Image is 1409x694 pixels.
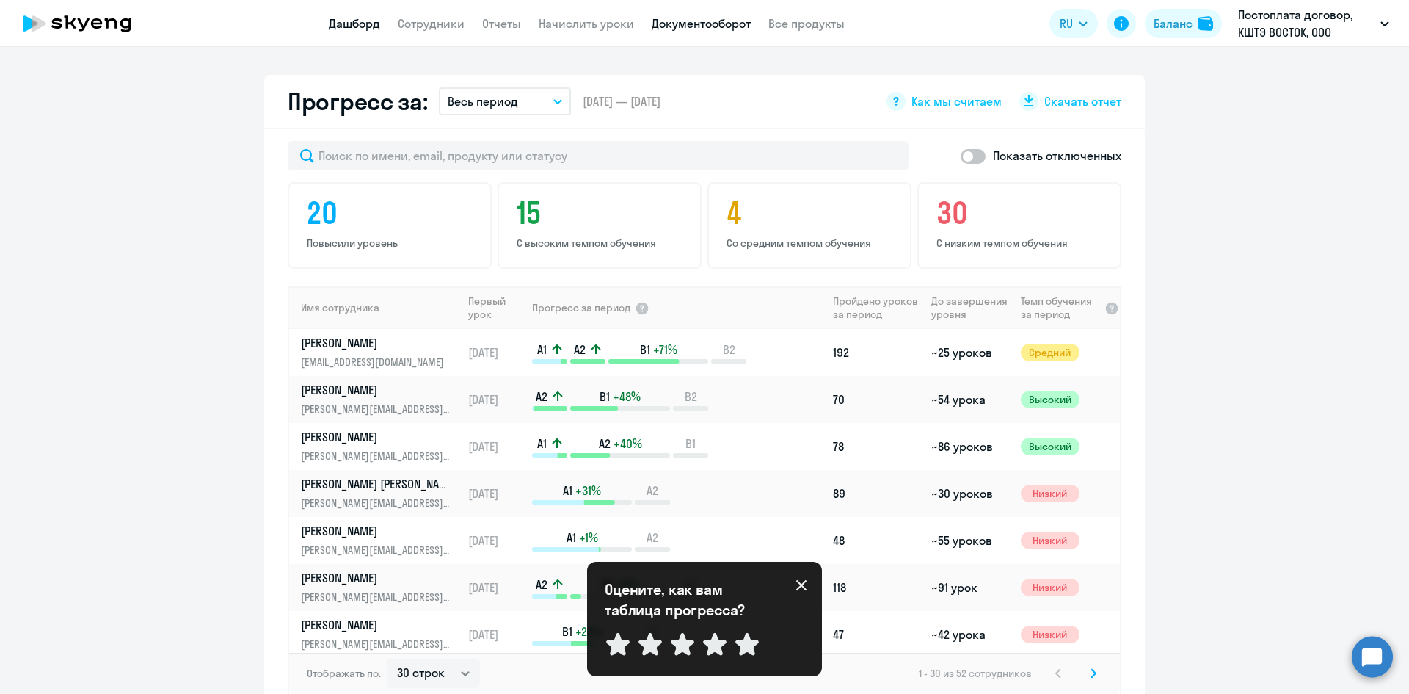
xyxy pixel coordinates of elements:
a: Дашборд [329,16,380,31]
p: С высоким темпом обучения [517,236,687,250]
div: Баланс [1154,15,1193,32]
span: Как мы считаем [911,93,1002,109]
th: До завершения уровня [925,286,1014,329]
p: [PERSON_NAME] [301,523,452,539]
span: Прогресс за период [532,301,630,314]
td: ~91 урок [925,564,1014,611]
h4: 4 [727,195,897,231]
td: 70 [827,376,925,423]
p: [PERSON_NAME][EMAIL_ADDRESS][DOMAIN_NAME] [301,636,452,652]
td: [DATE] [462,611,531,658]
th: Пройдено уроков за период [827,286,925,329]
span: B2 [685,388,697,405]
th: Имя сотрудника [289,286,462,329]
button: Балансbalance [1145,9,1222,38]
p: [PERSON_NAME] [301,335,452,351]
span: +71% [653,341,677,358]
button: RU [1049,9,1098,38]
h4: 20 [307,195,477,231]
span: B1 [640,341,650,358]
span: Высокий [1021,391,1079,408]
img: balance [1198,16,1213,31]
a: Отчеты [482,16,521,31]
span: Темп обучения за период [1021,294,1100,321]
td: [DATE] [462,329,531,376]
span: B1 [685,435,696,452]
td: ~30 уроков [925,470,1014,517]
p: Со средним темпом обучения [727,236,897,250]
span: +1% [579,529,598,546]
span: Низкий [1021,579,1079,596]
span: Отображать по: [307,667,381,680]
span: A2 [536,388,547,405]
span: Низкий [1021,532,1079,549]
span: A2 [599,435,611,452]
td: [DATE] [462,376,531,423]
a: [PERSON_NAME][PERSON_NAME][EMAIL_ADDRESS][DOMAIN_NAME] [301,382,462,417]
span: +48% [613,388,641,405]
span: Высокий [1021,438,1079,455]
span: +31% [575,482,601,499]
td: [DATE] [462,470,531,517]
span: A2 [536,576,547,593]
td: ~42 урока [925,611,1014,658]
span: A1 [567,529,576,546]
p: [PERSON_NAME] [PERSON_NAME] [301,476,452,492]
td: ~86 уроков [925,423,1014,470]
td: 48 [827,517,925,564]
span: A1 [563,482,572,499]
span: B1 [562,623,572,640]
a: [PERSON_NAME][PERSON_NAME][EMAIL_ADDRESS][DOMAIN_NAME] [301,523,462,558]
span: A2 [574,341,586,358]
td: ~55 уроков [925,517,1014,564]
p: Весь период [448,93,518,110]
p: Оцените, как вам таблица прогресса? [605,579,766,621]
p: [PERSON_NAME][EMAIL_ADDRESS][DOMAIN_NAME] [301,495,452,511]
span: Низкий [1021,485,1079,502]
p: Постоплата договор, КШТЭ ВОСТОК, ООО [1238,6,1375,41]
p: Показать отключенных [993,147,1121,165]
h4: 30 [936,195,1107,231]
p: С низким темпом обучения [936,236,1107,250]
a: [PERSON_NAME][PERSON_NAME][EMAIL_ADDRESS][DOMAIN_NAME] [301,570,462,605]
p: [PERSON_NAME] [301,382,452,398]
a: [PERSON_NAME][PERSON_NAME][EMAIL_ADDRESS][DOMAIN_NAME] [301,429,462,464]
td: ~54 урока [925,376,1014,423]
a: [PERSON_NAME][PERSON_NAME][EMAIL_ADDRESS][DOMAIN_NAME] [301,617,462,652]
span: A1 [537,435,547,452]
td: 47 [827,611,925,658]
button: Весь период [439,87,571,115]
span: +40% [614,435,642,452]
span: RU [1060,15,1073,32]
span: A2 [647,482,658,499]
td: [DATE] [462,423,531,470]
td: 78 [827,423,925,470]
span: Скачать отчет [1044,93,1121,109]
span: Низкий [1021,626,1079,643]
span: A2 [647,529,658,546]
span: [DATE] — [DATE] [583,93,660,109]
span: 1 - 30 из 52 сотрудников [919,667,1032,680]
p: [EMAIL_ADDRESS][DOMAIN_NAME] [301,354,452,370]
td: 192 [827,329,925,376]
p: [PERSON_NAME][EMAIL_ADDRESS][DOMAIN_NAME] [301,589,452,605]
a: Начислить уроки [539,16,634,31]
p: [PERSON_NAME] [301,617,452,633]
span: B1 [600,388,610,405]
td: ~25 уроков [925,329,1014,376]
td: 89 [827,470,925,517]
a: Сотрудники [398,16,465,31]
h2: Прогресс за: [288,87,427,116]
p: [PERSON_NAME][EMAIL_ADDRESS][DOMAIN_NAME] [301,542,452,558]
td: 118 [827,564,925,611]
a: Документооборот [652,16,751,31]
p: [PERSON_NAME] [301,429,452,445]
span: +23% [575,623,602,640]
a: Все продукты [768,16,845,31]
span: A1 [537,341,547,358]
p: [PERSON_NAME][EMAIL_ADDRESS][DOMAIN_NAME] [301,448,452,464]
a: [PERSON_NAME][EMAIL_ADDRESS][DOMAIN_NAME] [301,335,462,370]
a: [PERSON_NAME] [PERSON_NAME][PERSON_NAME][EMAIL_ADDRESS][DOMAIN_NAME] [301,476,462,511]
p: Повысили уровень [307,236,477,250]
